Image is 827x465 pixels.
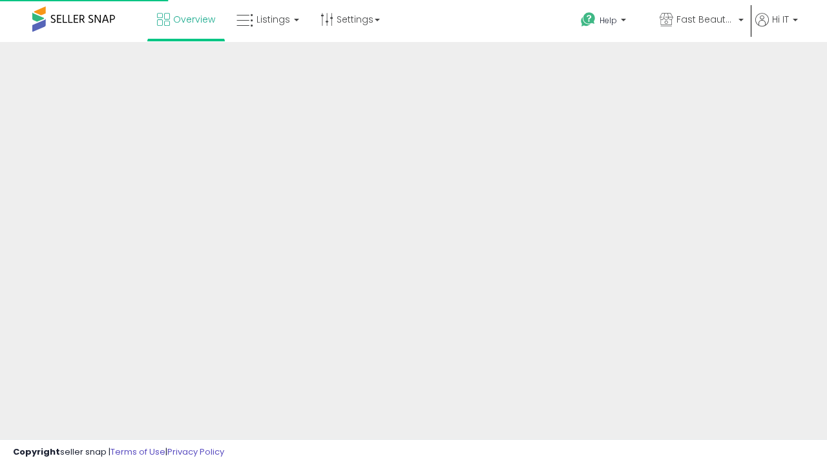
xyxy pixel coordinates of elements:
a: Hi IT [755,13,798,42]
a: Help [571,2,648,42]
div: seller snap | | [13,446,224,459]
a: Terms of Use [110,446,165,458]
span: Fast Beauty ([GEOGRAPHIC_DATA]) [676,13,735,26]
span: Listings [256,13,290,26]
a: Privacy Policy [167,446,224,458]
i: Get Help [580,12,596,28]
span: Hi IT [772,13,789,26]
span: Help [600,15,617,26]
strong: Copyright [13,446,60,458]
span: Overview [173,13,215,26]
